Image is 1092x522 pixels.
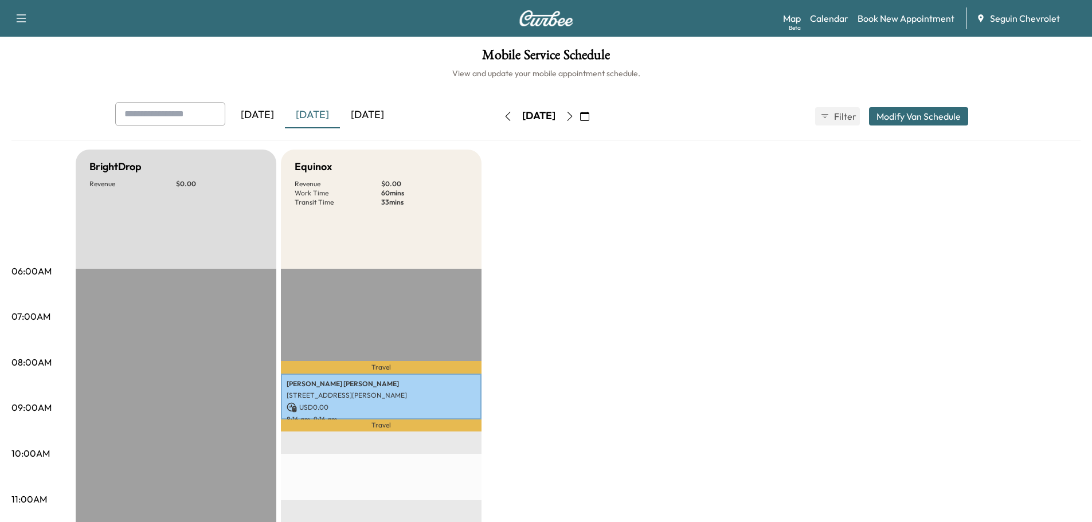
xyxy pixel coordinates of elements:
button: Filter [815,107,860,125]
p: Travel [281,361,482,374]
p: Revenue [89,179,176,189]
span: Filter [834,109,855,123]
p: 8:16 am - 9:16 am [287,415,476,424]
p: 09:00AM [11,401,52,414]
h1: Mobile Service Schedule [11,48,1081,68]
p: 07:00AM [11,309,50,323]
p: 08:00AM [11,355,52,369]
span: Seguin Chevrolet [990,11,1060,25]
div: [DATE] [522,109,555,123]
p: $ 0.00 [381,179,468,189]
p: Work Time [295,189,381,198]
p: 33 mins [381,198,468,207]
p: Revenue [295,179,381,189]
div: [DATE] [285,102,340,128]
img: Curbee Logo [519,10,574,26]
p: Transit Time [295,198,381,207]
p: USD 0.00 [287,402,476,413]
h5: BrightDrop [89,159,142,175]
p: Travel [281,419,482,431]
p: 60 mins [381,189,468,198]
p: [PERSON_NAME] [PERSON_NAME] [287,379,476,388]
p: 06:00AM [11,264,52,278]
h5: Equinox [295,159,332,175]
a: Book New Appointment [858,11,954,25]
button: Modify Van Schedule [869,107,968,125]
div: [DATE] [230,102,285,128]
p: 11:00AM [11,492,47,506]
p: 10:00AM [11,446,50,460]
div: [DATE] [340,102,395,128]
a: Calendar [810,11,848,25]
p: $ 0.00 [176,179,263,189]
p: [STREET_ADDRESS][PERSON_NAME] [287,391,476,400]
div: Beta [789,23,801,32]
a: MapBeta [783,11,801,25]
h6: View and update your mobile appointment schedule. [11,68,1081,79]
